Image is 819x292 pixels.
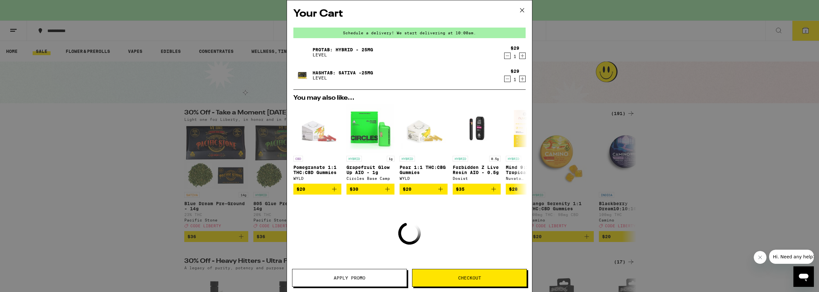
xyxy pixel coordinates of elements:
[519,76,526,82] button: Increment
[293,43,311,61] img: ProTab: Hybrid - 25mg
[293,104,341,184] a: Open page for Pomegranate 1:1 THC:CBD Gummies from WYLD
[400,104,448,184] a: Open page for Pear 1:1 THC:CBG Gummies from WYLD
[506,184,554,195] button: Add to bag
[400,176,448,180] div: WYLD
[297,187,305,192] span: $20
[400,104,448,153] img: WYLD - Pear 1:1 THC:CBG Gummies
[293,7,526,21] h2: Your Cart
[346,165,394,175] p: Grapefruit Glow Up AIO - 1g
[506,104,554,153] img: Nuvata (CA) - Mind 9:1 - Tropical - 1g
[506,104,554,184] a: Open page for Mind 9:1 - Tropical - 1g from Nuvata (CA)
[313,70,373,75] a: Hashtab: Sativa -25mg
[458,276,481,280] span: Checkout
[793,266,814,287] iframe: Button to launch messaging window
[453,176,501,180] div: Dosist
[293,156,303,162] p: CBD
[453,165,501,175] p: Forbidden Z Live Resin AIO - 0.5g
[453,104,501,153] img: Dosist - Forbidden Z Live Resin AIO - 0.5g
[453,184,501,195] button: Add to bag
[453,104,501,184] a: Open page for Forbidden Z Live Resin AIO - 0.5g from Dosist
[754,251,767,264] iframe: Close message
[346,104,394,184] a: Open page for Grapefruit Glow Up AIO - 1g from Circles Base Camp
[400,156,415,162] p: HYBRID
[334,276,365,280] span: Apply Promo
[313,47,373,52] a: ProTab: Hybrid - 25mg
[456,187,465,192] span: $35
[412,269,527,287] button: Checkout
[346,184,394,195] button: Add to bag
[4,4,46,10] span: Hi. Need any help?
[506,165,554,175] p: Mind 9:1 - Tropical - 1g
[346,156,362,162] p: HYBRID
[511,46,519,51] div: $29
[400,165,448,175] p: Pear 1:1 THC:CBG Gummies
[293,95,526,101] h2: You may also like...
[511,69,519,74] div: $29
[403,187,411,192] span: $20
[506,156,521,162] p: HYBRID
[293,165,341,175] p: Pomegranate 1:1 THC:CBD Gummies
[387,156,394,162] p: 1g
[769,250,814,264] iframe: Message from company
[313,75,373,80] p: LEVEL
[504,53,511,59] button: Decrement
[453,156,468,162] p: HYBRID
[400,184,448,195] button: Add to bag
[350,187,358,192] span: $30
[346,176,394,180] div: Circles Base Camp
[293,66,311,84] img: Hashtab: Sativa -25mg
[489,156,501,162] p: 0.5g
[293,104,341,153] img: WYLD - Pomegranate 1:1 THC:CBD Gummies
[293,176,341,180] div: WYLD
[346,104,394,153] img: Circles Base Camp - Grapefruit Glow Up AIO - 1g
[511,77,519,82] div: 1
[506,176,554,180] div: Nuvata ([GEOGRAPHIC_DATA])
[293,28,526,38] div: Schedule a delivery! We start delivering at 10:00am.
[511,54,519,59] div: 1
[509,187,518,192] span: $28
[293,184,341,195] button: Add to bag
[292,269,407,287] button: Apply Promo
[519,53,526,59] button: Increment
[504,76,511,82] button: Decrement
[313,52,373,57] p: LEVEL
